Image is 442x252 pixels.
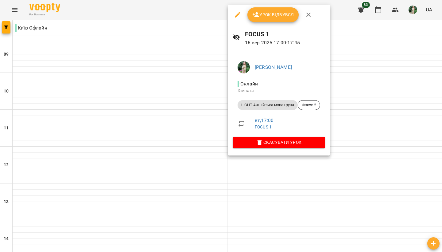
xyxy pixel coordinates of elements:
img: bbd0528ef5908bfc68755b7ff7d40d74.jpg [238,61,250,73]
span: LIGHT Англійська мова група [238,102,298,108]
h6: FOCUS 1 [245,30,325,39]
button: Скасувати Урок [233,137,325,148]
a: FOCUS 1 [255,124,272,129]
span: Скасувати Урок [238,139,320,146]
a: вт , 17:00 [255,117,273,123]
p: 16 вер 2025 17:00 - 17:45 [245,39,325,46]
span: - Онлайн [238,81,259,87]
p: Кімната [238,88,320,94]
button: Урок відбувся [247,7,299,22]
div: Фокус 2 [298,100,320,110]
span: Урок відбувся [252,11,294,18]
a: [PERSON_NAME] [255,64,292,70]
span: Фокус 2 [298,102,320,108]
